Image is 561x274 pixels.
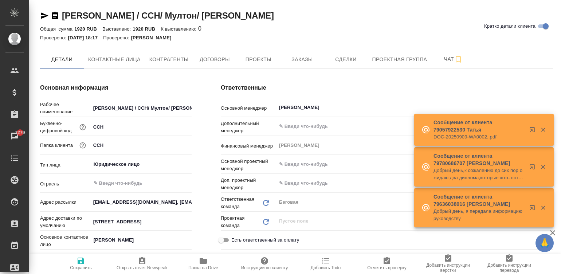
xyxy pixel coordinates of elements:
[40,83,192,92] h4: Основная информация
[40,101,91,116] p: Рабочее наименование
[78,141,87,150] button: Название для папки на drive. Если его не заполнить, мы не сможем создать папку для клиента
[535,204,550,211] button: Закрыть
[91,216,192,227] input: ✎ Введи что-нибудь
[40,35,68,40] p: Проверено:
[221,215,262,229] p: Проектная команда
[454,55,463,64] svg: Подписаться
[433,152,525,167] p: Сообщение от клиента 79780686707 [PERSON_NAME]
[278,217,536,226] input: Пустое поле
[91,103,192,113] input: ✎ Введи что-нибудь
[197,55,232,64] span: Договоры
[40,24,553,33] div: 0
[62,11,274,20] a: [PERSON_NAME] / CCH/ Мултон/ [PERSON_NAME]
[88,55,141,64] span: Контактные лица
[149,55,189,64] span: Контрагенты
[188,183,189,184] button: Open
[278,160,526,169] input: ✎ Введи что-нибудь
[173,254,234,274] button: Папка на Drive
[221,142,276,150] p: Финансовый менеджер
[285,55,319,64] span: Заказы
[51,11,59,20] button: Скопировать ссылку
[102,26,133,32] p: Выставлено:
[311,265,341,270] span: Добавить Todo
[295,254,356,274] button: Добавить Todo
[91,122,192,132] input: ✎ Введи что-нибудь
[161,26,198,32] p: К выставлению:
[74,26,102,32] p: 1920 RUB
[103,35,131,40] p: Проверено:
[356,254,417,274] button: Отметить проверку
[40,215,91,229] p: Адрес доставки по умолчанию
[436,55,471,64] span: Чат
[40,26,74,32] p: Общая сумма
[2,127,27,145] a: 7279
[241,55,276,64] span: Проекты
[93,179,165,188] input: ✎ Введи что-нибудь
[278,179,526,188] input: ✎ Введи что-нибудь
[433,193,525,208] p: Сообщение от клиента 79636038016 [PERSON_NAME]
[278,122,526,131] input: ✎ Введи что-нибудь
[433,133,525,141] p: DOC-20250909-WA0002..pdf
[535,164,550,170] button: Закрыть
[40,199,91,206] p: Адрес рассылки
[40,120,78,134] p: Буквенно-цифровой код
[68,35,103,40] p: [DATE] 18:17
[70,265,92,270] span: Сохранить
[372,55,427,64] span: Проектная группа
[221,120,276,134] p: Дополнительный менеджер
[525,200,542,218] button: Открыть в новой вкладке
[221,83,553,92] h4: Ответственные
[221,158,276,172] p: Основной проектный менеджер
[40,180,91,188] p: Отрасль
[188,239,189,241] button: Open
[221,105,276,112] p: Основной менеджер
[484,23,535,30] span: Кратко детали клиента
[231,236,299,244] span: Есть ответственный за оплату
[328,55,363,64] span: Сделки
[367,265,406,270] span: Отметить проверку
[111,254,173,274] button: Открыть отчет Newspeak
[525,160,542,177] button: Открыть в новой вкладке
[40,161,91,169] p: Тип лица
[40,11,49,20] button: Скопировать ссылку для ЯМессенджера
[188,164,189,165] button: Open
[221,177,276,191] p: Доп. проектный менеджер
[433,208,525,222] p: Добрый день, я передала информацию руководству
[40,142,73,149] p: Папка клиента
[234,254,295,274] button: Инструкции по клиенту
[44,55,79,64] span: Детали
[535,126,550,133] button: Закрыть
[549,107,550,108] button: Open
[11,129,29,136] span: 7279
[91,140,192,150] input: ✎ Введи что-нибудь
[50,254,111,274] button: Сохранить
[78,122,87,132] button: Нужен для формирования номера заказа/сделки
[525,122,542,140] button: Открыть в новой вкладке
[131,35,177,40] p: [PERSON_NAME]
[221,196,262,210] p: Ответственная команда
[433,119,525,133] p: Сообщение от клиента 79057922530 Татья
[133,26,161,32] p: 1920 RUB
[188,265,218,270] span: Папка на Drive
[91,197,192,207] input: ✎ Введи что-нибудь
[241,265,288,270] span: Инструкции по клиенту
[433,167,525,181] p: Добрый день,к сожалению до сих пор ожидаю два диплома,которые хоть нотариально заверели..
[117,265,168,270] span: Открыть отчет Newspeak
[40,234,91,248] p: Основное контактное лицо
